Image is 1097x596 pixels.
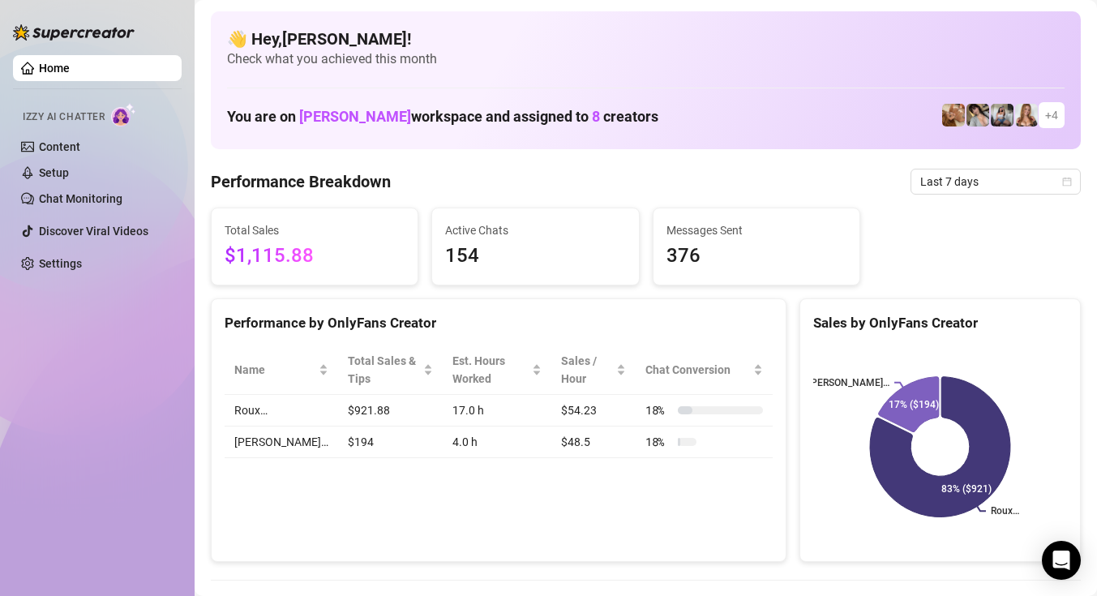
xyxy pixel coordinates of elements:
th: Total Sales & Tips [338,345,443,395]
img: logo-BBDzfeDw.svg [13,24,135,41]
th: Sales / Hour [551,345,636,395]
td: $54.23 [551,395,636,427]
span: 18 % [645,433,671,451]
div: Performance by OnlyFans Creator [225,312,773,334]
span: Check what you achieved this month [227,50,1065,68]
span: Name [234,361,315,379]
span: calendar [1062,177,1072,187]
a: Setup [39,166,69,179]
span: 376 [666,241,846,272]
span: + 4 [1045,106,1058,124]
a: Home [39,62,70,75]
span: $1,115.88 [225,241,405,272]
a: Content [39,140,80,153]
div: Sales by OnlyFans Creator [813,312,1067,334]
td: [PERSON_NAME]… [225,427,338,458]
td: 17.0 h [443,395,551,427]
img: Roux️‍ [942,104,965,126]
span: Total Sales & Tips [348,352,420,388]
th: Name [225,345,338,395]
img: ANDREA [991,104,1013,126]
span: Active Chats [445,221,625,239]
img: Raven [966,104,989,126]
span: Izzy AI Chatter [23,109,105,125]
h4: 👋 Hey, [PERSON_NAME] ! [227,28,1065,50]
h4: Performance Breakdown [211,170,391,193]
td: $921.88 [338,395,443,427]
td: $48.5 [551,427,636,458]
span: Last 7 days [920,169,1071,194]
img: AI Chatter [111,103,136,126]
span: 154 [445,241,625,272]
span: Messages Sent [666,221,846,239]
h1: You are on workspace and assigned to creators [227,108,658,126]
a: Chat Monitoring [39,192,122,205]
span: [PERSON_NAME] [299,108,411,125]
text: [PERSON_NAME]… [808,377,889,388]
span: 8 [592,108,600,125]
td: Roux️‍… [225,395,338,427]
span: Sales / Hour [561,352,613,388]
div: Est. Hours Worked [452,352,529,388]
th: Chat Conversion [636,345,773,395]
span: Total Sales [225,221,405,239]
a: Settings [39,257,82,270]
td: $194 [338,427,443,458]
div: Open Intercom Messenger [1042,541,1081,580]
img: Roux [1015,104,1038,126]
span: Chat Conversion [645,361,750,379]
td: 4.0 h [443,427,551,458]
a: Discover Viral Videos [39,225,148,238]
text: Roux️‍… [991,506,1019,517]
span: 18 % [645,401,671,419]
